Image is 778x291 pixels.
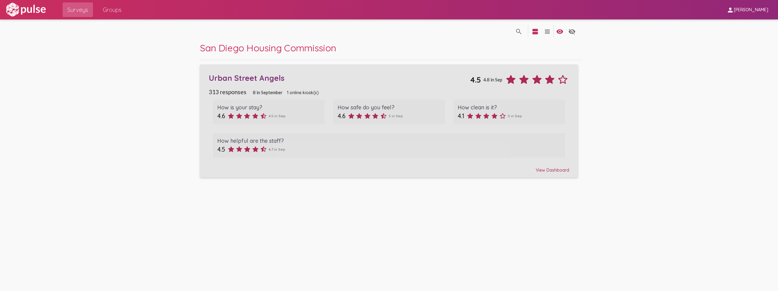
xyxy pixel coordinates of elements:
span: 313 responses [209,88,246,95]
span: [PERSON_NAME] [734,7,768,13]
mat-icon: language [568,28,576,35]
div: How safe do you feel? [338,104,441,111]
mat-icon: language [532,28,539,35]
mat-icon: language [544,28,551,35]
button: language [566,25,578,37]
a: Surveys [63,2,93,17]
span: Surveys [67,4,88,15]
span: 4.7 in Sep [269,147,285,152]
span: 1 online kiosk(s) [287,90,319,95]
button: language [554,25,566,37]
div: View Dashboard [209,162,570,173]
button: language [529,25,541,37]
span: 5 in Sep [389,114,403,118]
span: 4.6 [338,112,346,120]
span: 4.5 in Sep [269,114,286,118]
span: Groups [103,4,122,15]
span: 4.1 [458,112,464,120]
button: language [513,25,525,37]
div: How clean is it? [458,104,561,111]
mat-icon: language [515,28,522,35]
mat-icon: language [556,28,563,35]
span: 4.5 [470,75,481,84]
mat-icon: person [727,6,734,14]
div: How is your stay? [217,104,320,111]
span: 4.8 in Sep [483,77,502,82]
img: white-logo.svg [5,2,47,17]
span: 5 in Sep [508,114,522,118]
span: 4.5 [217,145,225,153]
div: Urban Street Angels [209,73,470,83]
button: language [541,25,553,37]
button: [PERSON_NAME] [722,4,773,15]
div: How helpful are the staff? [217,137,561,144]
span: 4.6 [217,112,225,120]
span: 8 in September [253,90,283,95]
a: Groups [98,2,126,17]
a: Urban Street Angels4.54.8 in Sep313 responses8 in September1 online kiosk(s)How is your stay?4.64... [200,64,578,177]
span: San Diego Housing Commission [200,42,336,54]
